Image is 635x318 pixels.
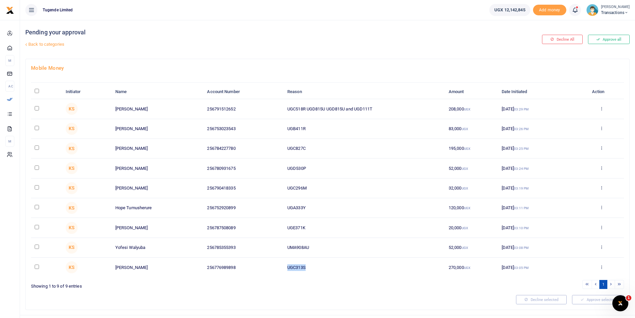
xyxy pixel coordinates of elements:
[498,198,579,218] td: [DATE]
[62,85,112,99] th: Initiator: activate to sort column ascending
[445,119,498,139] td: 83,000
[31,279,325,290] div: Showing 1 to 9 of 9 entries
[66,242,78,254] span: Kevin Sessanga
[66,202,78,214] span: Kevin Sessanga
[284,198,445,218] td: UGA333Y
[203,85,284,99] th: Account Number: activate to sort column ascending
[586,4,630,16] a: profile-user [PERSON_NAME] Transactions
[284,85,445,99] th: Reason: activate to sort column ascending
[5,136,14,147] li: M
[40,7,76,13] span: Tugende Limited
[25,29,426,36] h4: Pending your approval
[533,5,566,16] li: Toup your wallet
[31,85,62,99] th: : activate to sort column descending
[284,218,445,238] td: UGE371K
[112,258,204,277] td: [PERSON_NAME]
[514,107,529,111] small: 03:29 PM
[514,226,529,230] small: 03:10 PM
[203,258,284,277] td: 256776989898
[203,158,284,178] td: 256780931675
[498,158,579,178] td: [DATE]
[626,295,631,301] span: 1
[112,158,204,178] td: [PERSON_NAME]
[489,4,530,16] a: UGX 12,142,845
[203,99,284,119] td: 256791512652
[498,258,579,277] td: [DATE]
[203,179,284,198] td: 256790418335
[445,238,498,258] td: 52,000
[6,6,14,14] img: logo-small
[462,187,468,190] small: UGX
[599,280,607,289] a: 1
[112,139,204,158] td: [PERSON_NAME]
[462,226,468,230] small: UGX
[514,127,529,131] small: 03:26 PM
[514,187,529,190] small: 03:19 PM
[66,162,78,174] span: Kevin Sessanga
[203,238,284,258] td: 256785355393
[66,142,78,154] span: Kevin Sessanga
[5,81,14,92] li: Ac
[445,179,498,198] td: 32,000
[514,206,529,210] small: 03:11 PM
[66,103,78,115] span: Kevin Sessanga
[66,182,78,194] span: Kevin Sessanga
[586,4,598,16] img: profile-user
[445,85,498,99] th: Amount: activate to sort column ascending
[112,198,204,218] td: Hope Tumusherure
[464,206,470,210] small: UGX
[498,179,579,198] td: [DATE]
[284,99,445,119] td: UGC518R UGD815U UGD815U and UGD111T
[514,167,529,171] small: 03:24 PM
[494,7,525,13] span: UGX 12,142,845
[445,158,498,178] td: 52,000
[464,147,470,150] small: UGX
[445,258,498,277] td: 270,000
[588,35,630,44] button: Approve all
[284,158,445,178] td: UGD530P
[5,55,14,66] li: M
[462,127,468,131] small: UGX
[498,139,579,158] td: [DATE]
[112,218,204,238] td: [PERSON_NAME]
[203,198,284,218] td: 256752920899
[514,246,529,250] small: 03:08 PM
[66,123,78,135] span: Kevin Sessanga
[24,39,426,50] a: Back to categories
[514,266,529,270] small: 03:05 PM
[533,5,566,16] span: Add money
[284,179,445,198] td: UGC296M
[31,64,624,72] h4: Mobile Money
[284,139,445,158] td: UGC827C
[6,7,14,12] a: logo-small logo-large logo-large
[498,85,579,99] th: Date Initiated: activate to sort column ascending
[462,246,468,250] small: UGX
[498,119,579,139] td: [DATE]
[112,179,204,198] td: [PERSON_NAME]
[112,238,204,258] td: Yofesi Walyuba
[498,99,579,119] td: [DATE]
[112,119,204,139] td: [PERSON_NAME]
[579,85,624,99] th: Action: activate to sort column ascending
[464,107,470,111] small: UGX
[464,266,470,270] small: UGX
[498,238,579,258] td: [DATE]
[445,139,498,158] td: 195,000
[203,139,284,158] td: 256784227780
[445,198,498,218] td: 120,000
[498,218,579,238] td: [DATE]
[514,147,529,150] small: 03:25 PM
[284,258,445,277] td: UGC313S
[112,85,204,99] th: Name: activate to sort column ascending
[533,7,566,12] a: Add money
[612,295,628,311] iframe: Intercom live chat
[112,99,204,119] td: [PERSON_NAME]
[542,35,583,44] button: Decline All
[203,218,284,238] td: 256787508089
[203,119,284,139] td: 256753023543
[487,4,533,16] li: Wallet ballance
[601,10,630,16] span: Transactions
[284,238,445,258] td: UMA908AU
[445,218,498,238] td: 20,000
[66,222,78,234] span: Kevin Sessanga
